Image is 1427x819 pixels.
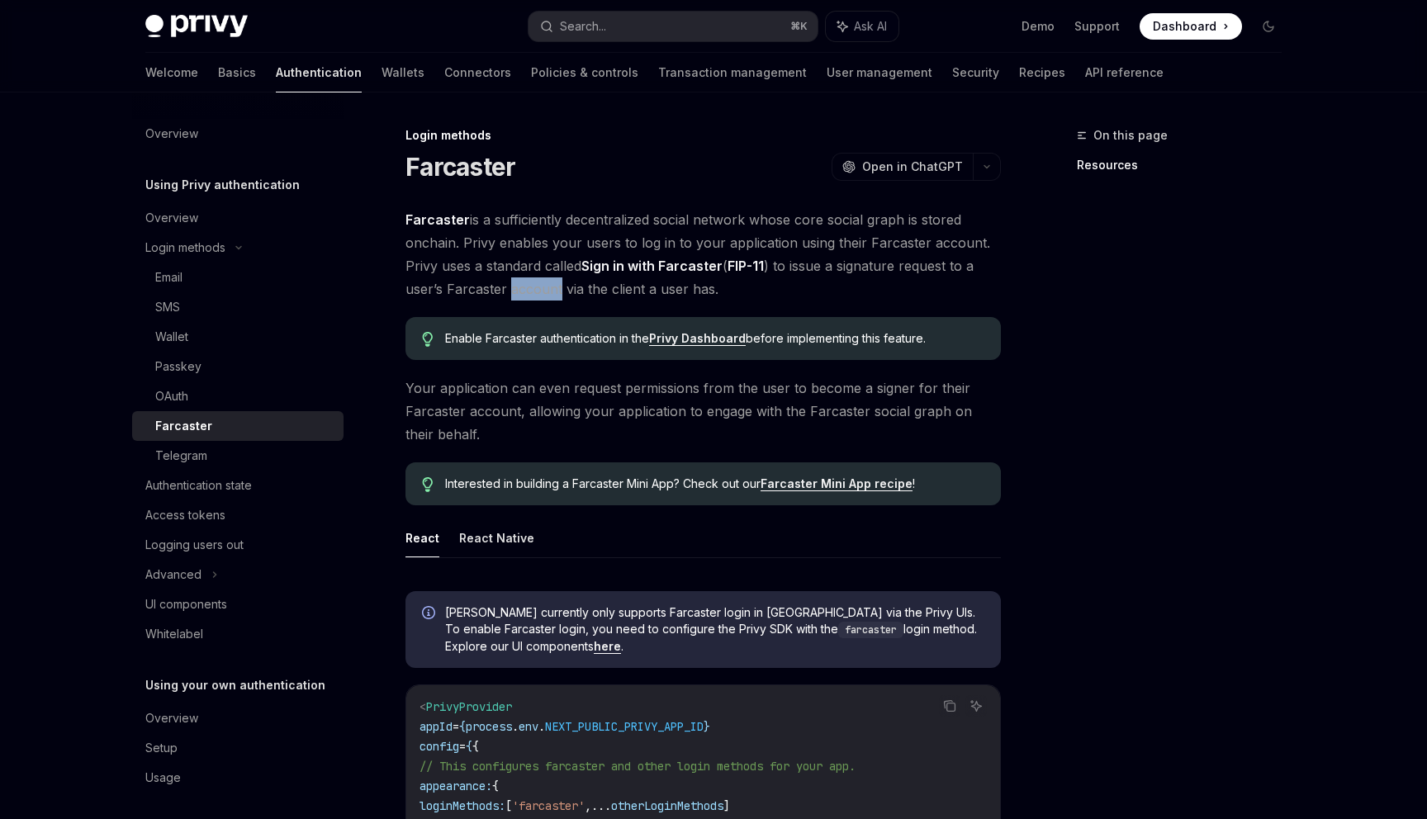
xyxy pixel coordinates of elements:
span: . [538,719,545,734]
span: ... [591,798,611,813]
span: { [466,739,472,754]
button: React Native [459,518,534,557]
a: Overview [132,703,344,733]
span: { [492,779,499,793]
span: otherLoginMethods [611,798,723,813]
a: Access tokens [132,500,344,530]
a: Wallet [132,322,344,352]
div: Overview [145,208,198,228]
div: Advanced [145,565,201,585]
a: API reference [1085,53,1164,92]
a: Basics [218,53,256,92]
a: SMS [132,292,344,322]
span: [PERSON_NAME] currently only supports Farcaster login in [GEOGRAPHIC_DATA] via the Privy UIs. To ... [445,604,984,655]
span: On this page [1093,125,1168,145]
a: Telegram [132,441,344,471]
a: FIP-11 [728,258,764,275]
a: Farcaster [405,211,470,229]
a: Privy Dashboard [649,331,746,346]
a: Welcome [145,53,198,92]
div: SMS [155,297,180,317]
a: Security [952,53,999,92]
a: Setup [132,733,344,763]
span: ] [723,798,730,813]
div: UI components [145,594,227,614]
button: Search...⌘K [529,12,818,41]
div: Overview [145,708,198,728]
strong: Farcaster [405,211,470,228]
a: Passkey [132,352,344,381]
span: , [585,798,591,813]
span: [ [505,798,512,813]
div: Overview [145,124,198,144]
a: Farcaster Mini App recipe [761,476,913,491]
span: = [459,739,466,754]
h1: Farcaster [405,152,515,182]
div: Usage [145,768,181,788]
span: Interested in building a Farcaster Mini App? Check out our ! [445,476,984,492]
div: Telegram [155,446,207,466]
div: Login methods [405,127,1001,144]
a: Usage [132,763,344,793]
a: OAuth [132,381,344,411]
span: env [519,719,538,734]
div: Passkey [155,357,201,376]
span: is a sufficiently decentralized social network whose core social graph is stored onchain. Privy e... [405,208,1001,301]
a: Overview [132,203,344,233]
svg: Tip [422,477,434,492]
a: Policies & controls [531,53,638,92]
h5: Using your own authentication [145,675,325,695]
div: Authentication state [145,476,252,495]
span: ⌘ K [790,20,808,33]
span: { [472,739,479,754]
a: Whitelabel [132,619,344,649]
h5: Using Privy authentication [145,175,300,195]
a: Transaction management [658,53,807,92]
div: Search... [560,17,606,36]
a: Recipes [1019,53,1065,92]
svg: Info [422,606,439,623]
button: React [405,518,439,557]
span: . [512,719,519,734]
a: UI components [132,589,344,619]
span: config [420,739,459,754]
span: process [466,719,512,734]
div: Email [155,267,183,287]
img: dark logo [145,15,248,38]
div: Access tokens [145,505,225,525]
span: NEXT_PUBLIC_PRIVY_APP_ID [545,719,704,734]
span: { [459,719,466,734]
a: Logging users out [132,530,344,560]
a: Wallets [382,53,424,92]
code: farcaster [838,622,903,638]
a: Farcaster [132,411,344,441]
a: User management [827,53,932,92]
a: here [594,639,621,654]
span: Dashboard [1153,18,1216,35]
span: PrivyProvider [426,699,512,714]
a: Resources [1077,152,1295,178]
button: Toggle dark mode [1255,13,1282,40]
span: < [420,699,426,714]
span: appId [420,719,453,734]
strong: Sign in with Farcaster [581,258,723,274]
a: Email [132,263,344,292]
div: Wallet [155,327,188,347]
span: Your application can even request permissions from the user to become a signer for their Farcaste... [405,376,1001,446]
span: Ask AI [854,18,887,35]
a: Connectors [444,53,511,92]
span: Open in ChatGPT [862,159,963,175]
button: Ask AI [965,695,987,717]
span: appearance: [420,779,492,793]
div: Whitelabel [145,624,203,644]
a: Authentication state [132,471,344,500]
button: Copy the contents from the code block [939,695,960,717]
div: Login methods [145,238,225,258]
div: OAuth [155,386,188,406]
span: = [453,719,459,734]
a: Overview [132,119,344,149]
a: Dashboard [1140,13,1242,40]
button: Ask AI [826,12,898,41]
div: Logging users out [145,535,244,555]
a: Support [1074,18,1120,35]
